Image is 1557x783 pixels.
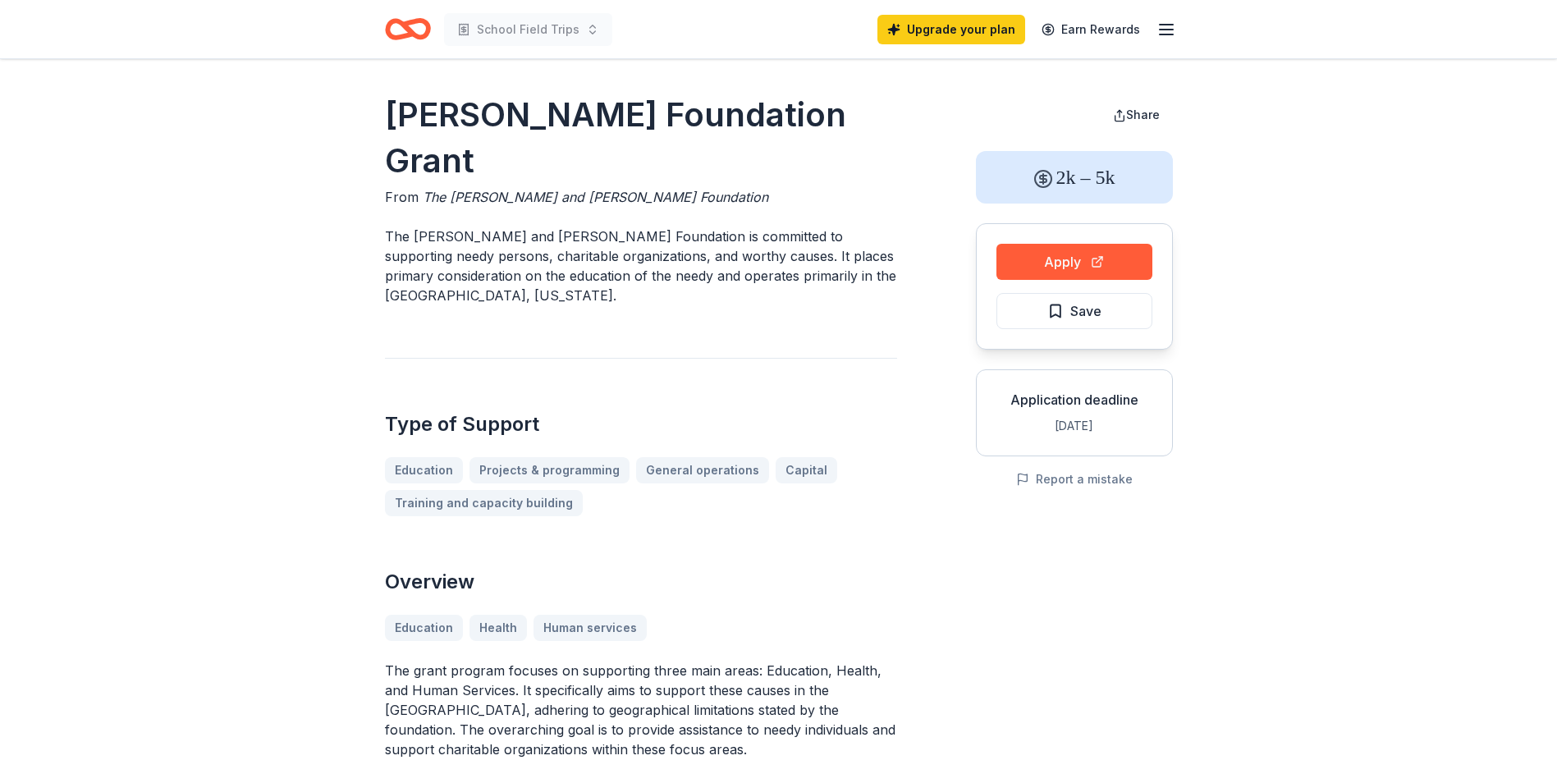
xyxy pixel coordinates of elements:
span: Save [1070,300,1101,322]
button: Report a mistake [1016,469,1133,489]
button: Save [996,293,1152,329]
button: School Field Trips [444,13,612,46]
a: Earn Rewards [1032,15,1150,44]
p: The [PERSON_NAME] and [PERSON_NAME] Foundation is committed to supporting needy persons, charitab... [385,227,897,305]
p: The grant program focuses on supporting three main areas: Education, Health, and Human Services. ... [385,661,897,759]
div: 2k – 5k [976,151,1173,204]
span: School Field Trips [477,20,579,39]
a: Capital [776,457,837,483]
a: Education [385,457,463,483]
a: General operations [636,457,769,483]
div: Application deadline [990,390,1159,410]
a: Home [385,10,431,48]
button: Share [1100,98,1173,131]
span: The [PERSON_NAME] and [PERSON_NAME] Foundation [423,189,768,205]
button: Apply [996,244,1152,280]
h1: [PERSON_NAME] Foundation Grant [385,92,897,184]
div: From [385,187,897,207]
a: Upgrade your plan [877,15,1025,44]
span: Share [1126,108,1160,121]
a: Projects & programming [469,457,630,483]
h2: Overview [385,569,897,595]
a: Training and capacity building [385,490,583,516]
div: [DATE] [990,416,1159,436]
h2: Type of Support [385,411,897,437]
